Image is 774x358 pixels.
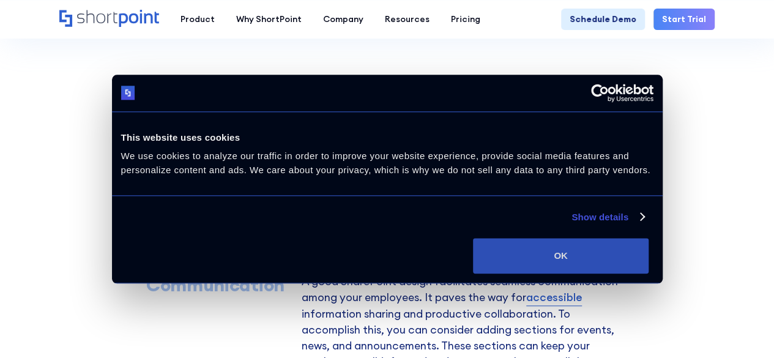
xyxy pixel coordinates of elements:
[169,9,225,30] a: Product
[121,130,653,145] div: This website uses cookies
[546,84,653,102] a: Usercentrics Cookiebot - opens in a new window
[236,13,302,26] div: Why ShortPoint
[451,13,480,26] div: Pricing
[59,10,159,28] a: Home
[225,9,312,30] a: Why ShortPoint
[713,299,774,358] iframe: Chat Widget
[323,13,363,26] div: Company
[374,9,440,30] a: Resources
[653,9,715,30] a: Start Trial
[473,238,649,274] button: OK
[180,13,215,26] div: Product
[561,9,645,30] a: Schedule Demo
[385,13,430,26] div: Resources
[312,9,374,30] a: Company
[121,86,135,100] img: logo
[526,289,582,305] a: accessible
[146,274,290,296] div: Communication
[440,9,491,30] a: Pricing
[121,151,650,175] span: We use cookies to analyze our traffic in order to improve your website experience, provide social...
[571,210,644,225] a: Show details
